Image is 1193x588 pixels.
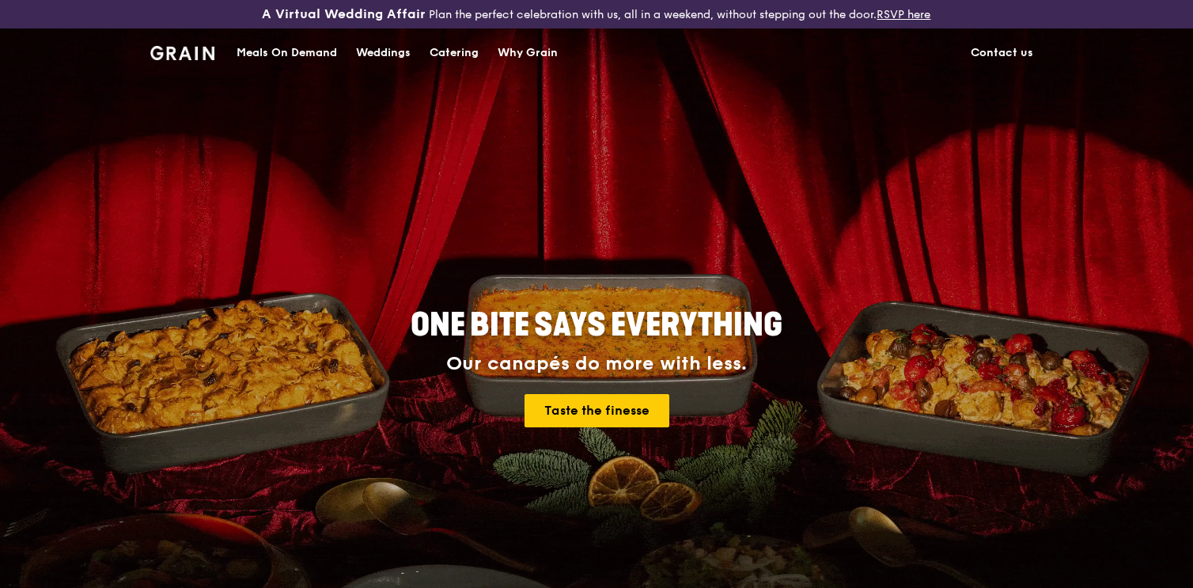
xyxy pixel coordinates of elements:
[237,29,337,77] div: Meals On Demand
[488,29,567,77] a: Why Grain
[498,29,558,77] div: Why Grain
[347,29,420,77] a: Weddings
[525,394,669,427] a: Taste the finesse
[150,28,214,75] a: GrainGrain
[411,306,782,344] span: ONE BITE SAYS EVERYTHING
[262,6,426,22] h3: A Virtual Wedding Affair
[356,29,411,77] div: Weddings
[150,46,214,60] img: Grain
[877,8,930,21] a: RSVP here
[420,29,488,77] a: Catering
[199,6,994,22] div: Plan the perfect celebration with us, all in a weekend, without stepping out the door.
[430,29,479,77] div: Catering
[961,29,1043,77] a: Contact us
[312,353,881,375] div: Our canapés do more with less.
